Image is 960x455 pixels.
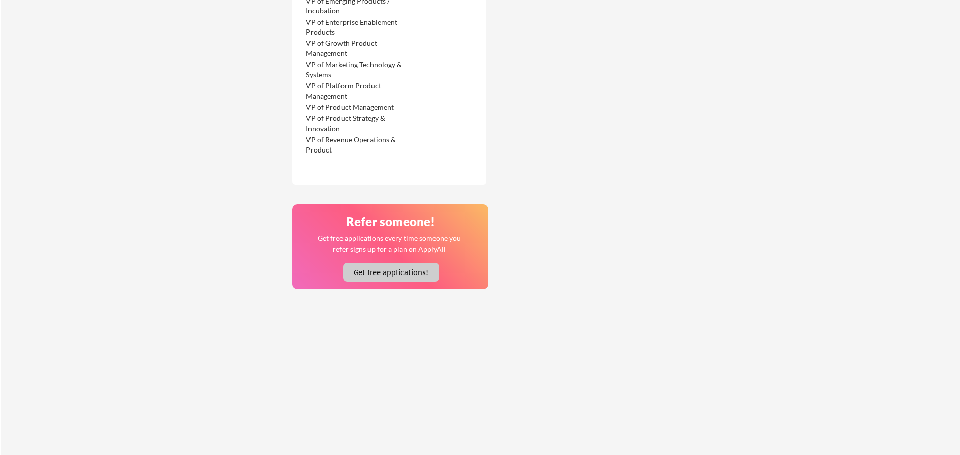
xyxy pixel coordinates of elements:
[306,113,413,133] div: VP of Product Strategy & Innovation
[306,59,413,79] div: VP of Marketing Technology & Systems
[343,263,439,282] button: Get free applications!
[306,135,413,155] div: VP of Revenue Operations & Product
[306,102,413,112] div: VP of Product Management
[306,17,413,37] div: VP of Enterprise Enablement Products
[296,216,485,228] div: Refer someone!
[317,233,462,254] div: Get free applications every time someone you refer signs up for a plan on ApplyAll
[306,81,413,101] div: VP of Platform Product Management
[306,38,413,58] div: VP of Growth Product Management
